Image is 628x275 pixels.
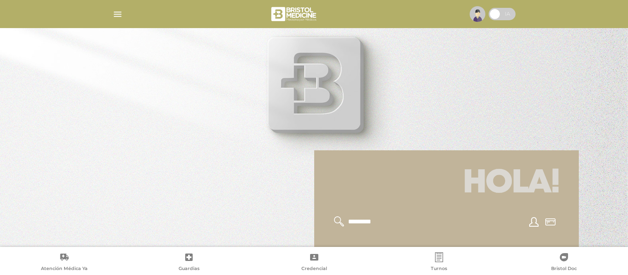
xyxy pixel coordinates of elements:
[251,252,376,273] a: Credencial
[470,6,485,22] img: profile-placeholder.svg
[551,266,577,273] span: Bristol Doc
[377,252,501,273] a: Turnos
[501,252,626,273] a: Bristol Doc
[431,266,447,273] span: Turnos
[112,9,123,19] img: Cober_menu-lines-white.svg
[324,160,569,206] h1: Hola!
[179,266,200,273] span: Guardias
[2,252,127,273] a: Atención Médica Ya
[301,266,327,273] span: Credencial
[127,252,251,273] a: Guardias
[270,4,319,24] img: bristol-medicine-blanco.png
[41,266,88,273] span: Atención Médica Ya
